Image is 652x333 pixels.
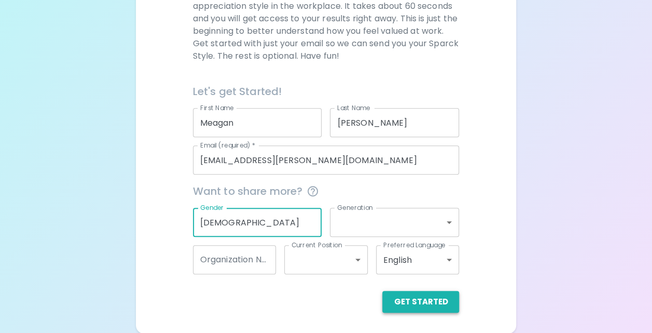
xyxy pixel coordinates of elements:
button: Get Started [382,291,459,313]
label: First Name [200,103,234,112]
label: Current Position [292,241,342,249]
svg: This information is completely confidential and only used for aggregated appreciation studies at ... [307,185,319,197]
h6: Let's get Started! [193,83,460,100]
label: Generation [337,203,373,212]
label: Preferred Language [383,241,446,249]
span: Want to share more? [193,183,460,199]
label: Email (required) [200,141,255,150]
label: Last Name [337,103,370,112]
label: Gender [200,203,224,212]
div: English [376,245,460,274]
